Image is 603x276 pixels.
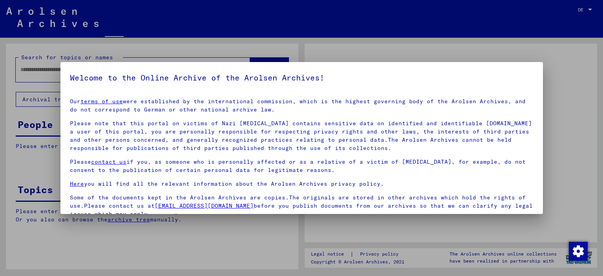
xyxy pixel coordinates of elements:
img: Zustimmung ändern [569,242,588,261]
a: contact us [91,158,126,165]
p: you will find all the relevant information about the Arolsen Archives privacy policy. [70,180,534,188]
p: Our were established by the international commission, which is the highest governing body of the ... [70,97,534,114]
a: terms of use [80,98,123,105]
a: [EMAIL_ADDRESS][DOMAIN_NAME] [155,202,254,209]
a: Here [70,180,84,187]
div: Zustimmung ändern [568,241,587,260]
p: Some of the documents kept in the Arolsen Archives are copies.The originals are stored in other a... [70,194,534,218]
p: Please note that this portal on victims of Nazi [MEDICAL_DATA] contains sensitive data on identif... [70,119,534,152]
h5: Welcome to the Online Archive of the Arolsen Archives! [70,71,534,84]
p: Please if you, as someone who is personally affected or as a relative of a victim of [MEDICAL_DAT... [70,158,534,174]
